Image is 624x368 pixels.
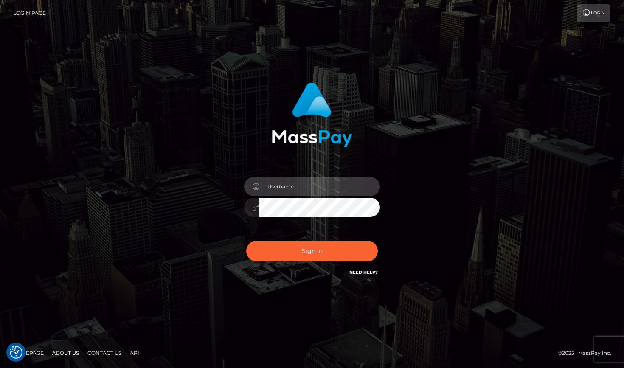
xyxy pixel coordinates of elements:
[126,346,143,360] a: API
[49,346,82,360] a: About Us
[10,346,22,359] img: Revisit consent button
[246,241,378,261] button: Sign in
[259,177,380,196] input: Username...
[10,346,22,359] button: Consent Preferences
[13,4,46,22] a: Login Page
[577,4,610,22] a: Login
[9,346,47,360] a: Homepage
[84,346,125,360] a: Contact Us
[349,270,378,275] a: Need Help?
[272,82,352,147] img: MassPay Login
[558,348,618,358] div: © 2025 , MassPay Inc.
